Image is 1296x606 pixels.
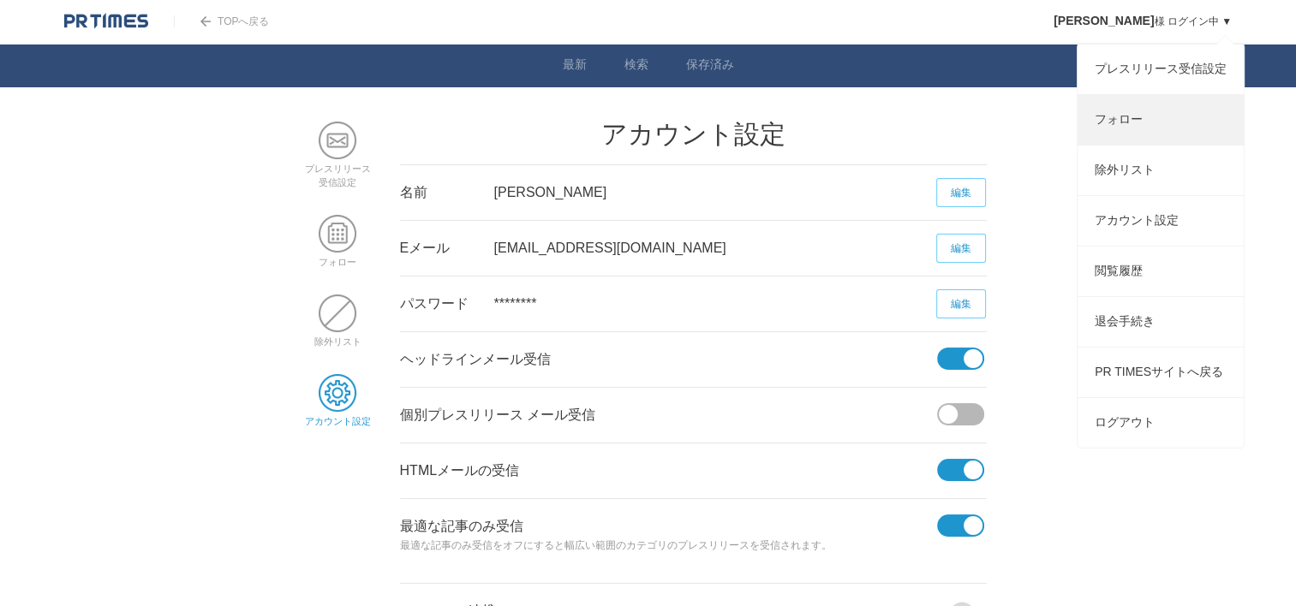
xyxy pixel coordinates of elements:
[400,332,937,387] div: ヘッドラインメール受信
[624,57,648,75] a: 検索
[1078,146,1244,195] a: 除外リスト
[400,537,937,555] p: 最適な記事のみ受信をオフにすると幅広い範囲のカテゴリのプレスリリースを受信されます。
[1078,95,1244,145] a: フォロー
[400,165,494,220] div: 名前
[400,221,494,276] div: Eメール
[319,244,356,267] a: フォロー
[305,403,371,426] a: アカウント設定
[174,15,269,27] a: TOPへ戻る
[936,234,986,263] a: 編集
[305,151,371,187] a: プレスリリース受信設定
[1078,196,1244,246] a: アカウント設定
[1078,398,1244,448] a: ログアウト
[314,324,361,347] a: 除外リスト
[494,165,937,220] div: [PERSON_NAME]
[1054,14,1154,27] span: [PERSON_NAME]
[563,57,587,75] a: 最新
[400,276,494,331] div: パスワード
[494,221,937,276] div: [EMAIL_ADDRESS][DOMAIN_NAME]
[1078,45,1244,94] a: プレスリリース受信設定
[1054,15,1232,27] a: [PERSON_NAME]様 ログイン中 ▼
[400,122,987,147] h2: アカウント設定
[1078,297,1244,347] a: 退会手続き
[1078,247,1244,296] a: 閲覧履歴
[686,57,734,75] a: 保存済み
[64,13,148,30] img: logo.png
[1078,348,1244,397] a: PR TIMESサイトへ戻る
[400,499,937,583] div: 最適な記事のみ受信
[936,178,986,207] a: 編集
[200,16,211,27] img: arrow.png
[400,388,937,443] div: 個別プレスリリース メール受信
[936,289,986,318] a: 編集
[400,443,937,498] div: HTMLメールの受信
